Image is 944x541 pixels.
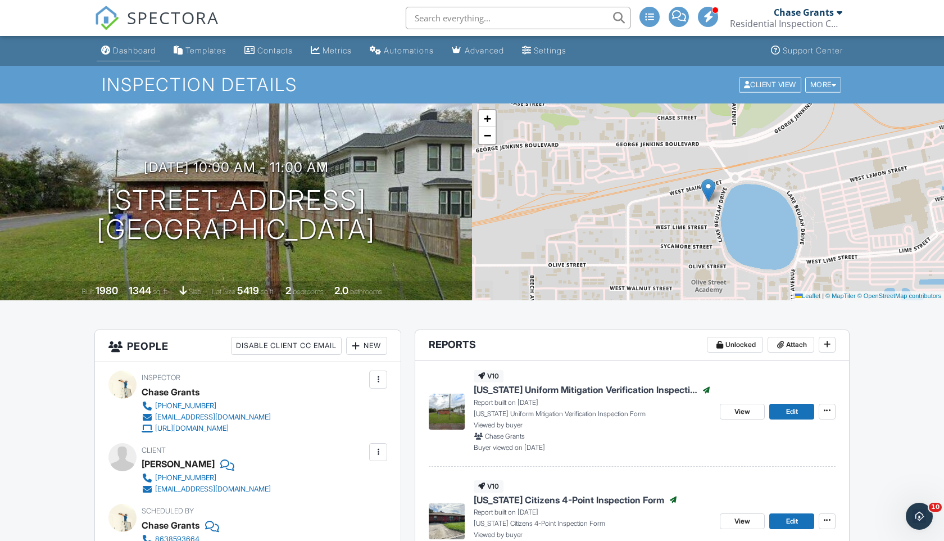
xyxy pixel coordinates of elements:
span: sq.ft. [261,287,275,296]
a: [URL][DOMAIN_NAME] [142,423,271,434]
a: © OpenStreetMap contributors [857,292,941,299]
a: © MapTiler [825,292,856,299]
div: [EMAIL_ADDRESS][DOMAIN_NAME] [155,413,271,422]
input: Search everything... [406,7,630,29]
div: Metrics [323,46,352,55]
div: [PERSON_NAME] [142,456,215,472]
a: Client View [738,80,804,88]
div: Chase Grants [142,384,199,400]
span: bedrooms [293,287,324,296]
a: [EMAIL_ADDRESS][DOMAIN_NAME] [142,484,271,495]
span: Lot Size [212,287,235,296]
a: SPECTORA [94,15,219,39]
span: SPECTORA [127,6,219,29]
span: 10 [929,503,942,512]
h3: [DATE] 10:00 am - 11:00 am [144,160,329,175]
span: sq. ft. [153,287,169,296]
a: Dashboard [97,40,160,61]
div: 1980 [96,285,118,296]
h3: People [95,330,401,362]
iframe: Intercom live chat [906,503,933,530]
div: Dashboard [113,46,156,55]
span: Scheduled By [142,507,194,515]
div: [PHONE_NUMBER] [155,474,216,483]
div: Chase Grants [142,517,199,534]
div: Support Center [783,46,843,55]
h1: [STREET_ADDRESS] [GEOGRAPHIC_DATA] [97,186,375,245]
div: 2.0 [334,285,348,296]
div: Residential Inspection Consultants [730,18,842,29]
span: Built [81,287,94,296]
a: Templates [169,40,231,61]
span: bathrooms [350,287,382,296]
a: Support Center [766,40,847,61]
span: slab [189,287,201,296]
a: Advanced [447,40,509,61]
div: Chase Grants [774,7,834,18]
div: [EMAIL_ADDRESS][DOMAIN_NAME] [155,485,271,494]
a: Leaflet [795,292,820,299]
a: Metrics [306,40,356,61]
a: Zoom out [479,127,496,144]
a: Settings [518,40,571,61]
div: 1344 [129,285,151,296]
div: Automations [384,46,434,55]
a: [PHONE_NUMBER] [142,400,271,412]
span: − [484,128,491,142]
div: More [805,77,842,92]
h1: Inspection Details [102,75,842,94]
div: Disable Client CC Email [231,337,342,355]
a: [EMAIL_ADDRESS][DOMAIN_NAME] [142,412,271,423]
a: Contacts [240,40,297,61]
div: [PHONE_NUMBER] [155,402,216,411]
div: 5419 [237,285,259,296]
div: New [346,337,387,355]
a: Automations (Advanced) [365,40,438,61]
div: [URL][DOMAIN_NAME] [155,424,229,433]
span: Inspector [142,373,180,382]
div: Advanced [465,46,504,55]
span: + [484,111,491,125]
span: | [822,292,824,299]
div: Settings [534,46,566,55]
div: Templates [185,46,226,55]
div: Contacts [257,46,293,55]
div: Client View [739,77,801,92]
div: 2 [285,285,291,296]
a: Zoom in [479,110,496,127]
img: Marker [701,179,715,202]
span: Client [142,446,166,454]
a: [PHONE_NUMBER] [142,472,271,484]
img: The Best Home Inspection Software - Spectora [94,6,119,30]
